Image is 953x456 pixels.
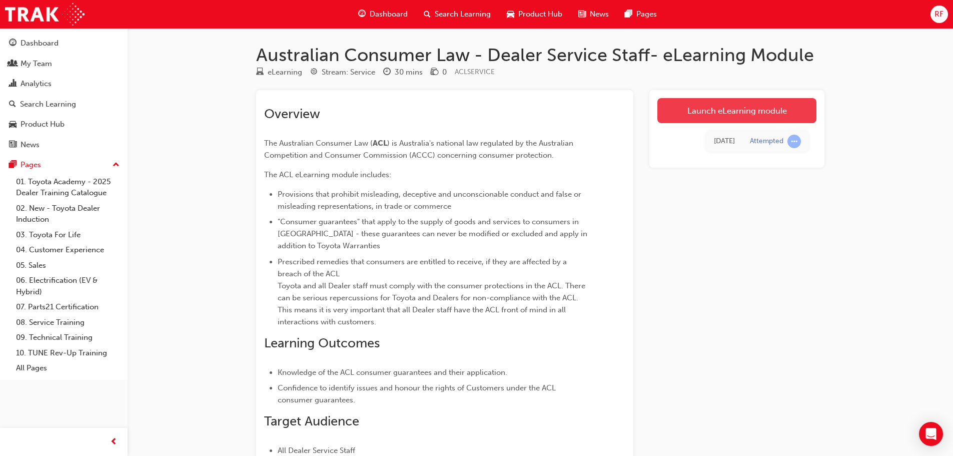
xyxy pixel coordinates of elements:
[12,315,124,330] a: 08. Service Training
[4,95,124,114] a: Search Learning
[4,55,124,73] a: My Team
[4,32,124,156] button: DashboardMy TeamAnalyticsSearch LearningProduct HubNews
[12,174,124,201] a: 01. Toyota Academy - 2025 Dealer Training Catalogue
[256,44,824,66] h1: Australian Consumer Law - Dealer Service Staff- eLearning Module
[383,66,423,79] div: Duration
[21,78,52,90] div: Analytics
[435,9,491,20] span: Search Learning
[9,60,17,69] span: people-icon
[919,422,943,446] div: Open Intercom Messenger
[12,345,124,361] a: 10. TUNE Rev-Up Training
[9,80,17,89] span: chart-icon
[9,100,16,109] span: search-icon
[310,68,318,77] span: target-icon
[934,9,943,20] span: RF
[578,8,586,21] span: news-icon
[12,273,124,299] a: 06. Electrification (EV & Hybrid)
[278,383,558,404] span: Confidence to identify issues and honour the rights of Customers under the ACL consumer guarantees.
[930,6,948,23] button: RF
[12,330,124,345] a: 09. Technical Training
[264,335,380,351] span: Learning Outcomes
[442,67,447,78] div: 0
[395,67,423,78] div: 30 mins
[278,368,507,377] span: Knowledge of the ACL consumer guarantees and their application.
[4,34,124,53] a: Dashboard
[278,257,587,326] span: Prescribed remedies that consumers are entitled to receive, if they are affected by a breach of t...
[507,8,514,21] span: car-icon
[21,159,41,171] div: Pages
[9,120,17,129] span: car-icon
[21,119,65,130] div: Product Hub
[625,8,632,21] span: pages-icon
[424,8,431,21] span: search-icon
[373,139,387,148] span: ACL
[256,66,302,79] div: Type
[9,161,17,170] span: pages-icon
[4,115,124,134] a: Product Hub
[12,258,124,273] a: 05. Sales
[20,99,76,110] div: Search Learning
[590,9,609,20] span: News
[268,67,302,78] div: eLearning
[21,139,40,151] div: News
[636,9,657,20] span: Pages
[4,156,124,174] button: Pages
[4,75,124,93] a: Analytics
[358,8,366,21] span: guage-icon
[310,66,375,79] div: Stream
[264,139,373,148] span: The Australian Consumer Law (
[431,66,447,79] div: Price
[264,413,359,429] span: Target Audience
[264,170,391,179] span: The ACL eLearning module includes:
[570,4,617,25] a: news-iconNews
[21,38,59,49] div: Dashboard
[657,98,816,123] a: Launch eLearning module
[278,190,583,211] span: Provisions that prohibit misleading, deceptive and unconscionable conduct and false or misleading...
[9,141,17,150] span: news-icon
[113,159,120,172] span: up-icon
[370,9,408,20] span: Dashboard
[264,139,575,160] span: ) is Australia's national law regulated by the Australian Competition and Consumer Commission (AC...
[4,136,124,154] a: News
[21,58,52,70] div: My Team
[383,68,391,77] span: clock-icon
[350,4,416,25] a: guage-iconDashboard
[750,137,783,146] div: Attempted
[12,227,124,243] a: 03. Toyota For Life
[12,201,124,227] a: 02. New - Toyota Dealer Induction
[416,4,499,25] a: search-iconSearch Learning
[431,68,438,77] span: money-icon
[278,217,589,250] span: "Consumer guarantees" that apply to the supply of goods and services to consumers in [GEOGRAPHIC_...
[9,39,17,48] span: guage-icon
[264,106,320,122] span: Overview
[12,299,124,315] a: 07. Parts21 Certification
[256,68,264,77] span: learningResourceType_ELEARNING-icon
[12,360,124,376] a: All Pages
[12,242,124,258] a: 04. Customer Experience
[322,67,375,78] div: Stream: Service
[5,3,85,26] img: Trak
[518,9,562,20] span: Product Hub
[278,446,355,455] span: All Dealer Service Staff
[499,4,570,25] a: car-iconProduct Hub
[455,68,495,76] span: Learning resource code
[787,135,801,148] span: learningRecordVerb_ATTEMPT-icon
[617,4,665,25] a: pages-iconPages
[110,436,118,448] span: prev-icon
[714,136,735,147] div: Wed Sep 24 2025 11:04:42 GMT+0930 (Australian Central Standard Time)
